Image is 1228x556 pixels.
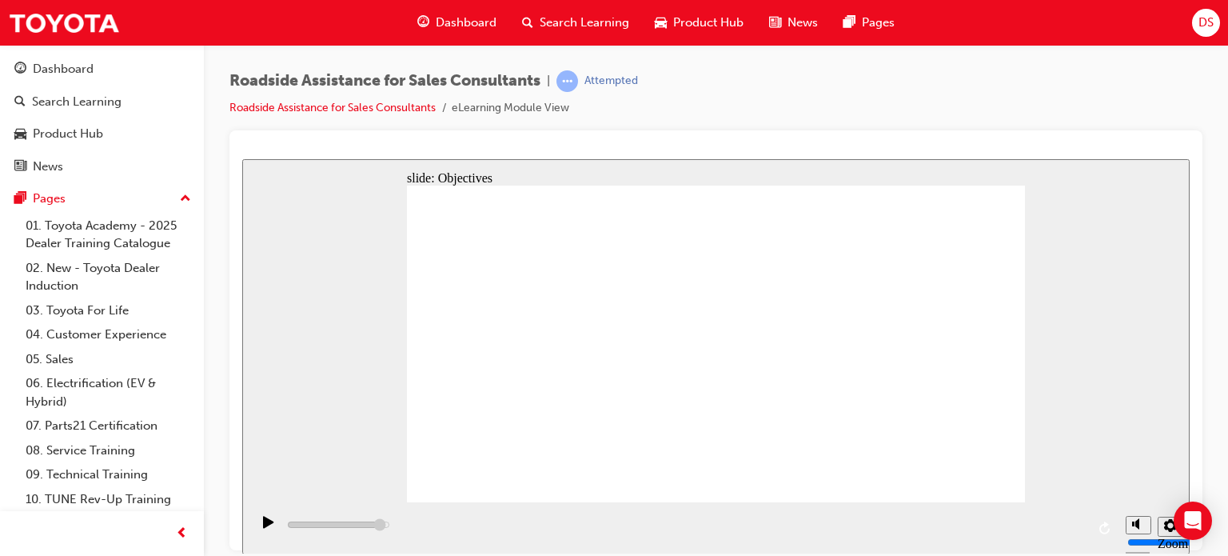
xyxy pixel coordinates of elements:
button: Pages [6,184,197,214]
span: guage-icon [417,13,429,33]
span: search-icon [522,13,533,33]
a: 09. Technical Training [19,462,197,487]
span: learningRecordVerb_ATTEMPT-icon [556,70,578,92]
button: Settings [915,358,941,378]
span: DS [1198,14,1214,32]
a: car-iconProduct Hub [642,6,756,39]
div: Pages [33,190,66,208]
a: search-iconSearch Learning [509,6,642,39]
span: Roadside Assistance for Sales Consultants [229,72,540,90]
span: car-icon [655,13,667,33]
a: 10. TUNE Rev-Up Training [19,487,197,512]
a: 02. New - Toyota Dealer Induction [19,256,197,298]
div: Attempted [584,74,638,89]
a: News [6,152,197,182]
li: eLearning Module View [452,99,569,118]
span: Search Learning [540,14,629,32]
a: 07. Parts21 Certification [19,414,197,438]
div: Open Intercom Messenger [1174,502,1212,540]
input: volume [885,377,988,390]
button: DS [1192,9,1220,37]
div: Search Learning [32,93,122,111]
a: Dashboard [6,54,197,84]
a: 05. Sales [19,347,197,372]
span: car-icon [14,127,26,142]
span: | [547,72,550,90]
span: guage-icon [14,62,26,77]
div: Product Hub [33,125,103,143]
span: pages-icon [14,192,26,206]
button: Mute (Ctrl+Alt+M) [883,357,909,375]
a: Roadside Assistance for Sales Consultants [229,101,436,114]
span: Pages [862,14,895,32]
a: 01. Toyota Academy - 2025 Dealer Training Catalogue [19,214,197,256]
a: pages-iconPages [831,6,907,39]
button: play [8,356,35,383]
button: DashboardSearch LearningProduct HubNews [6,51,197,184]
span: News [787,14,818,32]
a: Product Hub [6,119,197,149]
span: news-icon [769,13,781,33]
label: Zoom to fit [915,378,946,420]
button: replay [851,358,875,382]
img: Trak [8,5,120,41]
a: 04. Customer Experience [19,322,197,347]
span: up-icon [180,189,191,210]
a: 03. Toyota For Life [19,298,197,323]
a: guage-iconDashboard [405,6,509,39]
div: playback controls [8,343,875,395]
input: slide progress [45,359,148,372]
span: search-icon [14,95,26,110]
a: 06. Electrification (EV & Hybrid) [19,371,197,414]
span: news-icon [14,160,26,174]
a: news-iconNews [756,6,831,39]
div: Dashboard [33,60,94,78]
span: Dashboard [436,14,496,32]
a: 08. Service Training [19,438,197,463]
span: pages-icon [843,13,855,33]
div: misc controls [875,343,939,395]
a: Search Learning [6,87,197,117]
div: News [33,158,63,176]
span: prev-icon [176,524,188,544]
span: Product Hub [673,14,744,32]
